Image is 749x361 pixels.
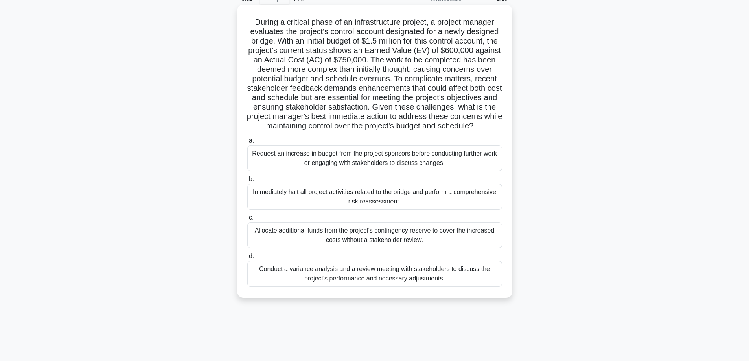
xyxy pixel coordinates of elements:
[249,214,254,221] span: c.
[247,261,502,287] div: Conduct a variance analysis and a review meeting with stakeholders to discuss the project's perfo...
[249,176,254,182] span: b.
[249,137,254,144] span: a.
[247,222,502,248] div: Allocate additional funds from the project's contingency reserve to cover the increased costs wit...
[249,253,254,259] span: d.
[247,17,503,131] h5: During a critical phase of an infrastructure project, a project manager evaluates the project's c...
[247,145,502,171] div: Request an increase in budget from the project sponsors before conducting further work or engagin...
[247,184,502,210] div: Immediately halt all project activities related to the bridge and perform a comprehensive risk re...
